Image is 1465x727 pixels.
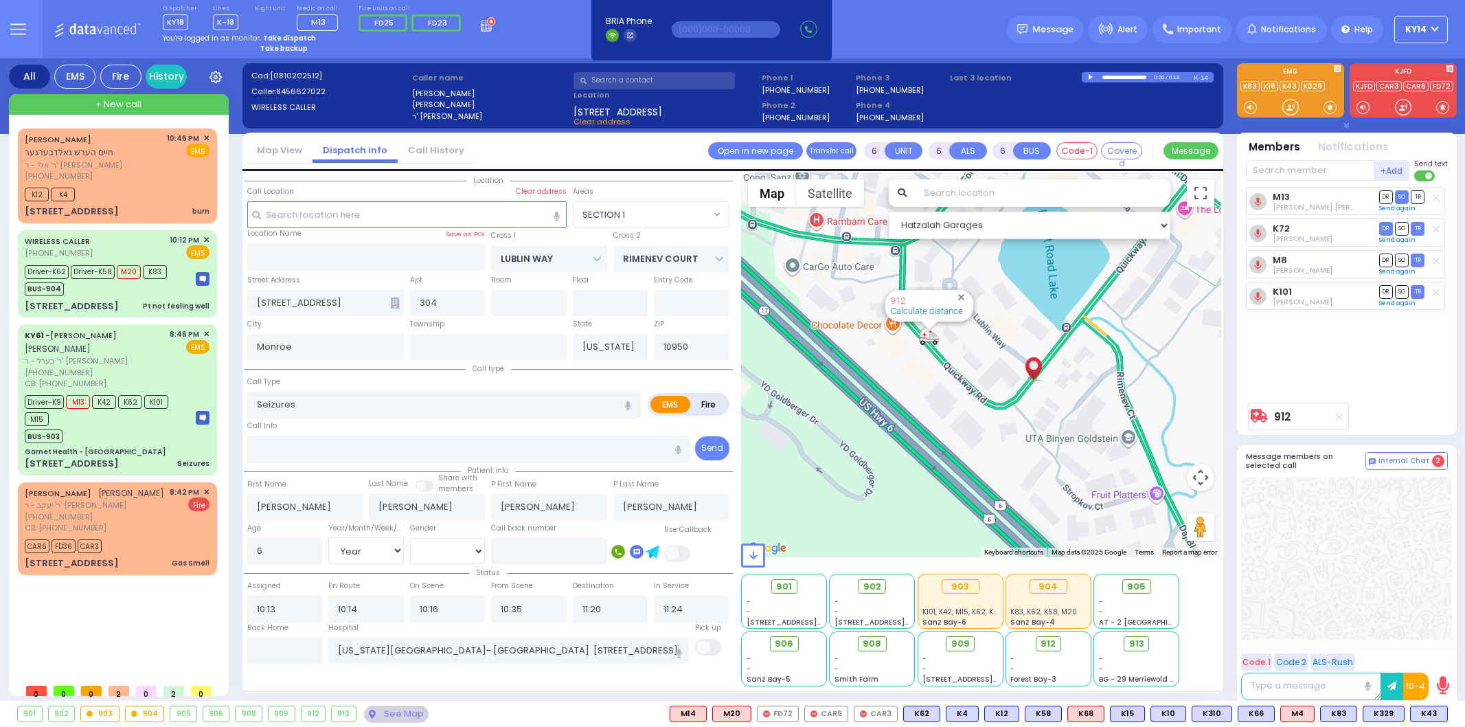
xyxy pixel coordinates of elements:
[748,179,796,207] button: Show street map
[25,343,91,355] span: [PERSON_NAME]
[203,133,209,144] span: ✕
[328,581,360,592] label: En Route
[412,99,569,111] label: [PERSON_NAME]
[25,412,49,426] span: M15
[1395,190,1409,203] span: SO
[269,706,295,722] div: 909
[834,607,839,617] span: -
[213,14,238,30] span: K-18
[1261,23,1316,36] span: Notifications
[863,637,881,651] span: 908
[1394,16,1448,43] button: KY14
[466,175,510,186] span: Location
[247,421,277,432] label: Call Info
[1246,160,1374,181] input: Search member
[25,367,93,378] span: [PHONE_NUMBER]
[196,411,209,425] img: message-box.svg
[1395,254,1409,267] span: SO
[328,623,359,634] label: Hospital
[1379,236,1416,244] a: Send again
[950,72,1082,84] label: Last 3 location
[745,539,790,557] img: Google
[1032,23,1074,36] span: Message
[806,142,856,159] button: Transfer call
[25,247,93,258] span: [PHONE_NUMBER]
[186,144,209,157] span: EMS
[606,15,652,27] span: BRIA Phone
[796,179,864,207] button: Show satellite imagery
[695,623,721,634] label: Pick up
[1246,452,1365,470] h5: Message members on selected call
[313,144,398,157] a: Dispatch info
[1021,342,1045,383] div: ZALMEN LEIB FRIEDMAN
[25,134,91,145] a: [PERSON_NAME]
[1273,202,1394,212] span: Levy Friedman
[247,523,261,534] label: Age
[573,275,589,286] label: Floor
[25,557,119,570] div: [STREET_ADDRESS]
[891,306,963,316] a: Calculate distance
[251,70,408,82] label: Cad:
[856,72,945,84] span: Phone 3
[1187,179,1214,207] button: Toggle fullscreen view
[263,33,316,43] strong: Take dispatch
[1237,68,1344,78] label: EMS
[328,638,689,664] input: Search hospital
[775,637,793,651] span: 906
[1310,653,1355,671] button: ALS-Rush
[247,275,300,286] label: Street Address
[25,170,93,181] span: [PHONE_NUMBER]
[163,33,261,43] span: You're logged in as monitor.
[25,282,64,296] span: BUS-904
[25,429,63,443] span: BUS-903
[25,457,119,471] div: [STREET_ADDRESS]
[25,159,162,171] span: ר' אלי' - ר' [PERSON_NAME]
[1414,169,1436,183] label: Turn off text
[1363,706,1405,722] div: BLS
[25,511,93,522] span: [PHONE_NUMBER]
[573,319,592,330] label: State
[412,88,569,100] label: [PERSON_NAME]
[573,186,593,197] label: Areas
[1010,607,1077,617] span: K83, K62, K58, M20
[1240,81,1260,91] a: K83
[428,17,447,28] span: FD23
[136,686,157,696] span: 0
[25,500,164,511] span: ר' יעקב - ר' [PERSON_NAME]
[461,465,515,476] span: Patient info
[1411,190,1424,203] span: TR
[915,179,1170,207] input: Search location
[109,686,129,696] span: 2
[25,378,106,389] span: CB: [PHONE_NUMBER]
[1166,69,1168,85] div: /
[860,711,867,717] img: red-radio-icon.svg
[167,133,199,144] span: 10:46 PM
[92,395,116,409] span: K42
[1041,637,1056,651] span: 912
[1127,580,1146,594] span: 905
[1379,222,1393,235] span: DR
[144,395,168,409] span: K101
[163,686,184,696] span: 2
[25,539,49,553] span: CAR6
[1117,23,1137,36] span: Alert
[25,146,113,158] span: חיים הערש גאלדבערגער
[25,355,165,367] span: ר' בערל - ר' [PERSON_NAME]
[1379,204,1416,212] a: Send again
[369,478,408,489] label: Last Name
[1187,513,1214,541] button: Drag Pegman onto the map to open Street View
[573,201,729,227] span: SECTION 1
[126,706,164,722] div: 904
[364,706,429,723] div: See map
[1379,285,1393,298] span: DR
[573,581,614,592] label: Destination
[203,706,229,722] div: 906
[1411,285,1424,298] span: TR
[143,301,209,311] div: Pt not feeling well
[672,21,780,38] input: (000)000-00000
[54,686,74,696] span: 0
[918,554,1045,572] span: K101, K42, M15, K62, K9, M13
[297,5,343,13] label: Medic on call
[203,486,209,498] span: ✕
[118,395,142,409] span: K62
